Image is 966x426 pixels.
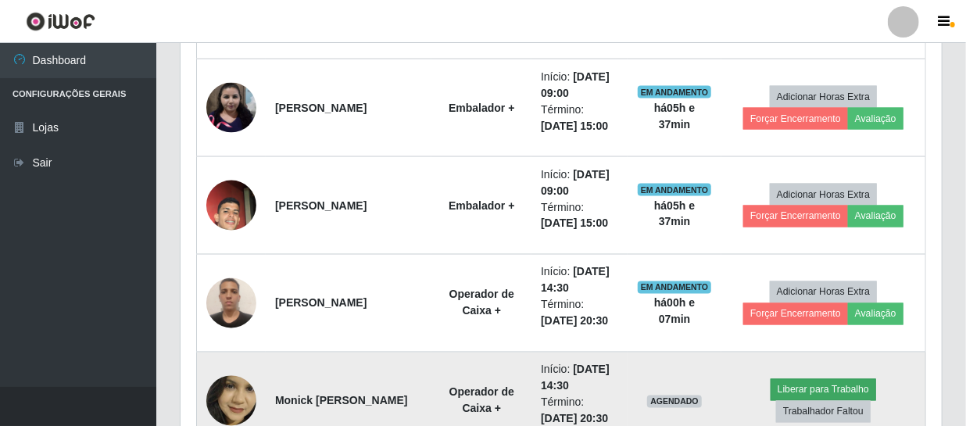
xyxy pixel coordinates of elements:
[541,166,618,199] li: Início:
[541,217,608,230] time: [DATE] 15:00
[638,281,712,294] span: EM ANDAMENTO
[848,206,903,227] button: Avaliação
[654,297,695,326] strong: há 00 h e 07 min
[541,168,610,197] time: [DATE] 09:00
[541,266,610,295] time: [DATE] 14:30
[776,401,871,423] button: Trabalhador Faltou
[848,108,903,130] button: Avaliação
[541,297,618,330] li: Término:
[848,303,903,325] button: Avaliação
[449,199,514,212] strong: Embalador +
[770,281,877,303] button: Adicionar Horas Extra
[541,315,608,328] time: [DATE] 20:30
[541,413,608,425] time: [DATE] 20:30
[743,206,848,227] button: Forçar Encerramento
[275,199,367,212] strong: [PERSON_NAME]
[275,297,367,310] strong: [PERSON_NAME]
[770,86,877,108] button: Adicionar Horas Extra
[647,396,702,408] span: AGENDADO
[206,83,256,133] img: 1725571179961.jpeg
[654,199,695,228] strong: há 05 h e 37 min
[541,102,618,134] li: Término:
[275,102,367,114] strong: [PERSON_NAME]
[541,363,610,392] time: [DATE] 14:30
[541,70,610,99] time: [DATE] 09:00
[449,288,514,317] strong: Operador de Caixa +
[638,86,712,98] span: EM ANDAMENTO
[206,161,256,250] img: 1729120016145.jpeg
[743,303,848,325] button: Forçar Encerramento
[26,12,95,31] img: CoreUI Logo
[449,386,514,415] strong: Operador de Caixa +
[275,395,408,407] strong: Monick [PERSON_NAME]
[449,102,514,114] strong: Embalador +
[638,184,712,196] span: EM ANDAMENTO
[743,108,848,130] button: Forçar Encerramento
[541,69,618,102] li: Início:
[654,102,695,131] strong: há 05 h e 37 min
[541,362,618,395] li: Início:
[541,199,618,232] li: Término:
[770,184,877,206] button: Adicionar Horas Extra
[771,379,876,401] button: Liberar para Trabalho
[541,120,608,132] time: [DATE] 15:00
[541,264,618,297] li: Início:
[206,270,256,336] img: 1745348003536.jpeg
